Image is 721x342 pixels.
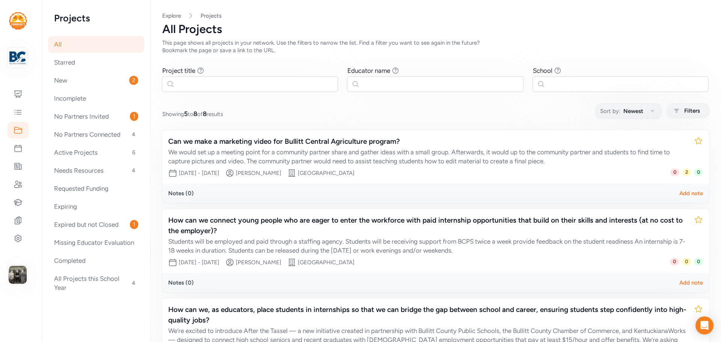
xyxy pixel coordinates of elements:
h2: Projects [54,12,138,24]
a: Explore [162,12,181,19]
div: How can we connect young people who are eager to enter the workforce with paid internship opportu... [168,215,688,236]
span: 4 [129,279,138,288]
a: Projects [201,12,222,20]
span: 0 [670,169,679,176]
span: Showing to of results [162,109,223,118]
span: 0 [694,169,703,176]
nav: Breadcrumb [162,12,709,20]
span: 1 [130,220,138,229]
div: [DATE] - [DATE] [179,259,219,266]
div: Notes ( 0 ) [168,279,194,286]
span: 6 [129,148,138,157]
div: We would set up a meeting point for a community partner share and gather ideas with a small group... [168,148,688,166]
div: Expiring [48,198,144,215]
div: Add note [679,190,703,197]
div: How can we, as educators, place students in internships so that we can bridge the gap between sch... [168,304,688,325]
div: Add note [679,279,703,286]
div: Needs Resources [48,162,144,179]
div: No Partners Connected [48,126,144,143]
div: Can we make a marketing video for Bullitt Central Agriculture program? [168,136,688,147]
div: Requested Funding [48,180,144,197]
img: logo [9,50,26,66]
div: No Partners Invited [48,108,144,125]
span: 4 [129,166,138,175]
span: 0 [670,258,679,265]
div: Notes ( 0 ) [168,190,194,197]
div: [DATE] - [DATE] [179,169,219,177]
div: Missing Educator Evaluation [48,234,144,251]
div: [GEOGRAPHIC_DATA] [298,259,354,266]
div: This page shows all projects in your network. Use the filters to narrow the list. Find a filter y... [162,39,499,54]
span: 0 [682,258,691,265]
button: Sort by:Newest [595,103,662,119]
span: Sort by: [600,107,620,116]
div: All [48,36,144,53]
div: Starred [48,54,144,71]
div: Completed [48,252,144,269]
div: Students will be employed and paid through a staffing agency. Students will be receiving support ... [168,237,688,255]
div: Incomplete [48,90,144,107]
span: Newest [623,107,643,116]
div: Active Projects [48,144,144,161]
div: All Projects [162,23,709,36]
span: 1 [130,112,138,121]
div: Project title [162,66,195,75]
div: [GEOGRAPHIC_DATA] [298,169,354,177]
span: 8 [203,110,207,118]
div: School [533,66,552,75]
img: logo [9,12,27,30]
div: Expired but not Closed [48,216,144,233]
div: [PERSON_NAME] [236,169,281,177]
span: Filters [684,106,700,115]
div: Open Intercom Messenger [695,316,713,334]
div: All Projects this School Year [48,270,144,296]
div: [PERSON_NAME] [236,259,281,266]
span: 2 [129,76,138,85]
div: Educator name [347,66,390,75]
span: 2 [682,169,691,176]
span: 4 [129,130,138,139]
span: 5 [184,110,188,118]
span: 0 [694,258,703,265]
span: 8 [193,110,197,118]
div: New [48,72,144,89]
